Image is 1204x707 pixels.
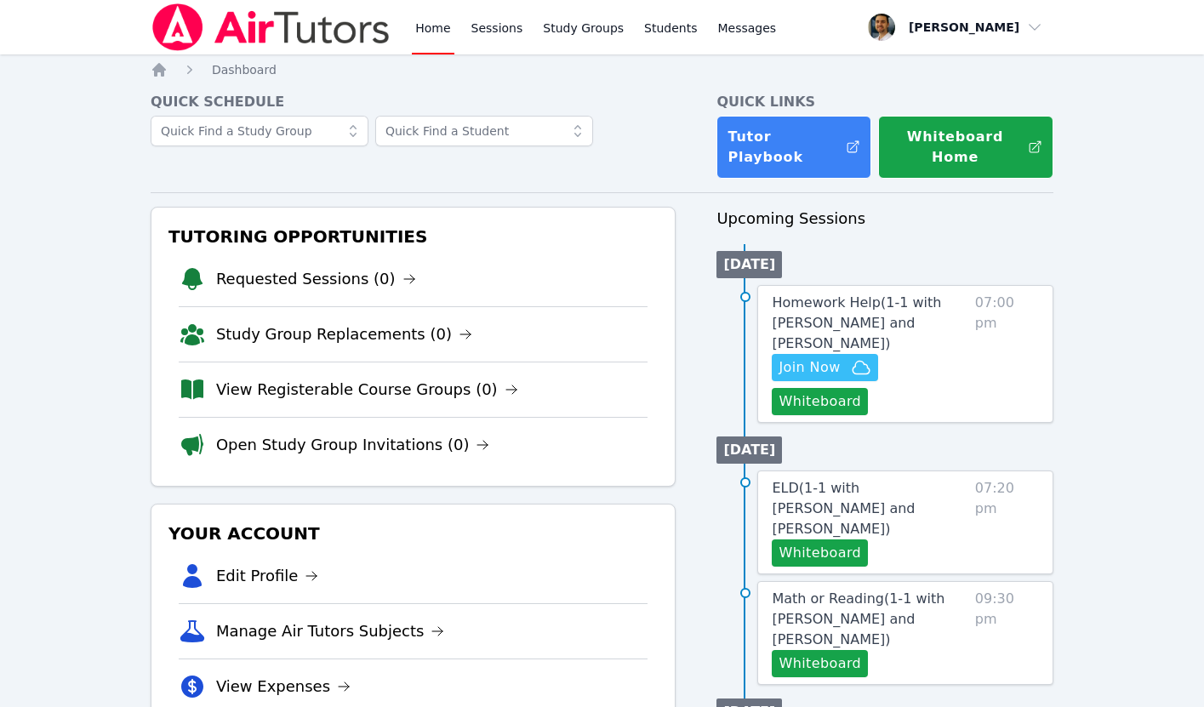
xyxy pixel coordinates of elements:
span: Messages [718,20,777,37]
span: 07:20 pm [975,478,1039,567]
button: Whiteboard [772,650,868,677]
button: Whiteboard [772,539,868,567]
span: 09:30 pm [975,589,1039,677]
a: Homework Help(1-1 with [PERSON_NAME] and [PERSON_NAME]) [772,293,967,354]
h3: Tutoring Opportunities [165,221,662,252]
h4: Quick Schedule [151,92,676,112]
li: [DATE] [716,436,782,464]
a: Math or Reading(1-1 with [PERSON_NAME] and [PERSON_NAME]) [772,589,967,650]
h4: Quick Links [716,92,1053,112]
a: Manage Air Tutors Subjects [216,619,445,643]
a: Requested Sessions (0) [216,267,416,291]
span: Dashboard [212,63,277,77]
button: Whiteboard Home [878,116,1053,179]
span: 07:00 pm [975,293,1039,415]
li: [DATE] [716,251,782,278]
nav: Breadcrumb [151,61,1053,78]
a: Open Study Group Invitations (0) [216,433,490,457]
span: Homework Help ( 1-1 with [PERSON_NAME] and [PERSON_NAME] ) [772,294,941,351]
input: Quick Find a Study Group [151,116,368,146]
span: ELD ( 1-1 with [PERSON_NAME] and [PERSON_NAME] ) [772,480,915,537]
h3: Your Account [165,518,662,549]
a: View Registerable Course Groups (0) [216,378,518,402]
input: Quick Find a Student [375,116,593,146]
button: Join Now [772,354,877,381]
a: Dashboard [212,61,277,78]
span: Math or Reading ( 1-1 with [PERSON_NAME] and [PERSON_NAME] ) [772,590,944,647]
a: Study Group Replacements (0) [216,322,472,346]
a: Tutor Playbook [716,116,871,179]
a: Edit Profile [216,564,319,588]
button: Whiteboard [772,388,868,415]
a: View Expenses [216,675,351,698]
a: ELD(1-1 with [PERSON_NAME] and [PERSON_NAME]) [772,478,967,539]
img: Air Tutors [151,3,391,51]
span: Join Now [779,357,840,378]
h3: Upcoming Sessions [716,207,1053,231]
